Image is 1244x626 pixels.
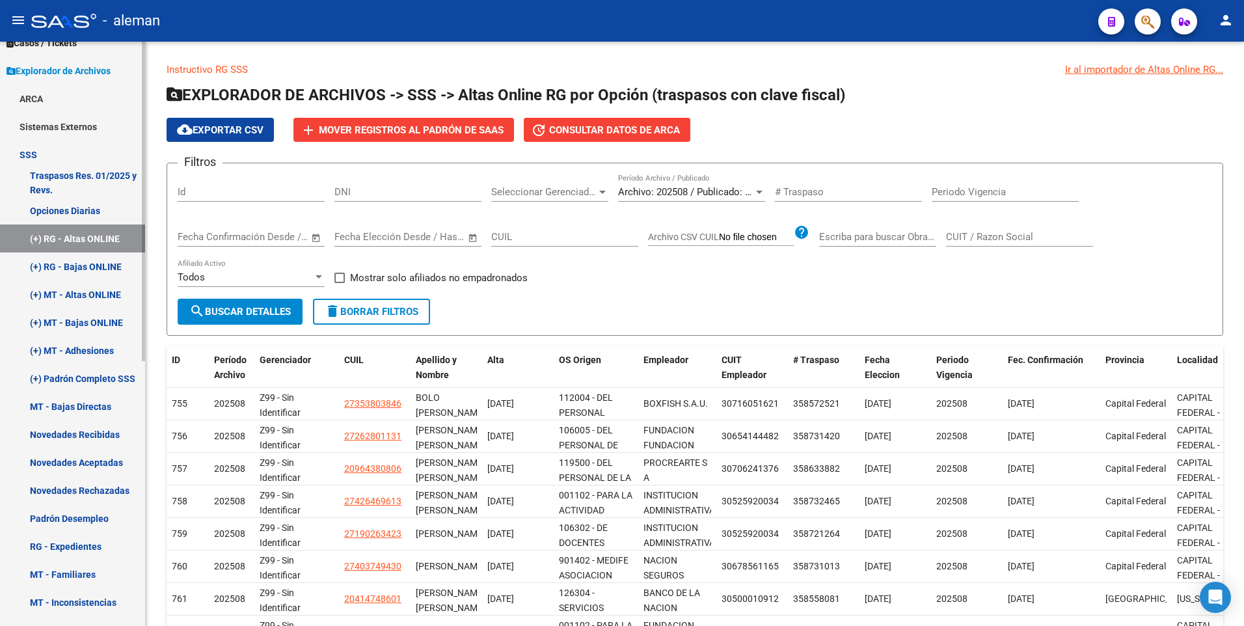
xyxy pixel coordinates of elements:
[189,303,205,319] mat-icon: search
[344,561,401,571] span: 27403749430
[716,346,788,403] datatable-header-cell: CUIT Empleador
[167,86,845,104] span: EXPLORADOR DE ARCHIVOS -> SSS -> Altas Online RG por Opción (traspasos con clave fiscal)
[167,346,209,403] datatable-header-cell: ID
[793,528,840,539] span: 358721264
[1008,431,1034,441] span: [DATE]
[1172,346,1243,403] datatable-header-cell: Localidad
[1008,463,1034,474] span: [DATE]
[178,299,303,325] button: Buscar Detalles
[648,232,719,242] span: Archivo CSV CUIL
[643,488,715,532] div: INSTITUCION ADMINISTRATIVA DE
[1008,593,1034,604] span: [DATE]
[260,523,301,548] span: Z99 - Sin Identificar
[643,456,711,485] div: PROCREARTE S A
[931,346,1003,403] datatable-header-cell: Periodo Vigencia
[177,122,193,137] mat-icon: cloud_download
[482,346,554,403] datatable-header-cell: Alta
[214,463,245,474] span: 202508
[722,593,779,604] span: 30500010912
[559,425,619,495] span: 106005 - DEL PERSONAL DE ENTIDADES DEPORTIVAS Y CIVILES
[793,561,840,571] span: 358731013
[865,561,891,571] span: [DATE]
[722,528,779,539] span: 30525920034
[1008,496,1034,506] span: [DATE]
[865,431,891,441] span: [DATE]
[487,461,548,476] div: [DATE]
[344,355,364,365] span: CUIL
[1105,593,1193,604] span: [GEOGRAPHIC_DATA]
[10,12,26,28] mat-icon: menu
[411,346,482,403] datatable-header-cell: Apellido y Nombre
[319,124,504,136] span: Mover registros al PADRÓN de SAAS
[416,588,485,613] span: [PERSON_NAME] [PERSON_NAME]
[466,230,481,245] button: Open calendar
[524,118,690,142] button: Consultar datos de ARCA
[172,463,187,474] span: 757
[172,355,180,365] span: ID
[416,528,485,539] span: [PERSON_NAME]
[859,346,931,403] datatable-header-cell: Fecha Eleccion
[794,225,809,240] mat-icon: help
[793,463,840,474] span: 358633882
[260,392,301,418] span: Z99 - Sin Identificar
[293,118,514,142] button: Mover registros al PADRÓN de SAAS
[487,526,548,541] div: [DATE]
[559,490,632,530] span: 001102 - PARA LA ACTIVIDAD DOCENTE
[344,463,401,474] span: 20964380806
[1008,528,1034,539] span: [DATE]
[793,398,840,409] span: 358572521
[1177,355,1218,365] span: Localidad
[260,355,311,365] span: Gerenciador
[531,122,547,138] mat-icon: update
[865,528,891,539] span: [DATE]
[487,559,548,574] div: [DATE]
[177,124,264,136] span: Exportar CSV
[722,496,779,506] span: 30525920034
[936,398,967,409] span: 202508
[1105,528,1166,539] span: Capital Federal
[936,561,967,571] span: 202508
[172,593,187,604] span: 761
[344,593,401,604] span: 20414748601
[865,355,900,380] span: Fecha Eleccion
[344,496,401,506] span: 27426469613
[172,431,187,441] span: 756
[209,346,254,403] datatable-header-cell: Período Archivo
[487,494,548,509] div: [DATE]
[260,457,301,483] span: Z99 - Sin Identificar
[416,425,485,450] span: [PERSON_NAME] [PERSON_NAME]
[936,593,967,604] span: 202508
[722,398,779,409] span: 30716051621
[643,521,715,565] div: INSTITUCION ADMINISTRATIVA DE
[559,457,631,512] span: 119500 - DEL PERSONAL DE LA SANIDAD ARGENTINA
[487,355,504,365] span: Alta
[334,231,377,243] input: Start date
[344,431,401,441] span: 27262801131
[7,64,111,78] span: Explorador de Archivos
[416,355,457,380] span: Apellido y Nombre
[865,593,891,604] span: [DATE]
[722,561,779,571] span: 30678561165
[487,396,548,411] div: [DATE]
[1105,496,1166,506] span: Capital Federal
[722,463,779,474] span: 30706241376
[214,593,245,604] span: 202508
[559,392,630,462] span: 112004 - DEL PERSONAL SUPERIOR MERCEDES BENZ ARGENTINA
[167,118,274,142] button: Exportar CSV
[487,429,548,444] div: [DATE]
[416,490,485,515] span: [PERSON_NAME] [PERSON_NAME]
[865,496,891,506] span: [DATE]
[325,306,418,318] span: Borrar Filtros
[549,124,680,136] span: Consultar datos de ARCA
[1105,398,1166,409] span: Capital Federal
[214,528,245,539] span: 202508
[865,463,891,474] span: [DATE]
[416,561,485,571] span: [PERSON_NAME]
[936,431,967,441] span: 202508
[491,186,597,198] span: Seleccionar Gerenciador
[178,153,223,171] h3: Filtros
[1008,561,1034,571] span: [DATE]
[1105,561,1166,571] span: Capital Federal
[214,398,245,409] span: 202508
[189,306,291,318] span: Buscar Detalles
